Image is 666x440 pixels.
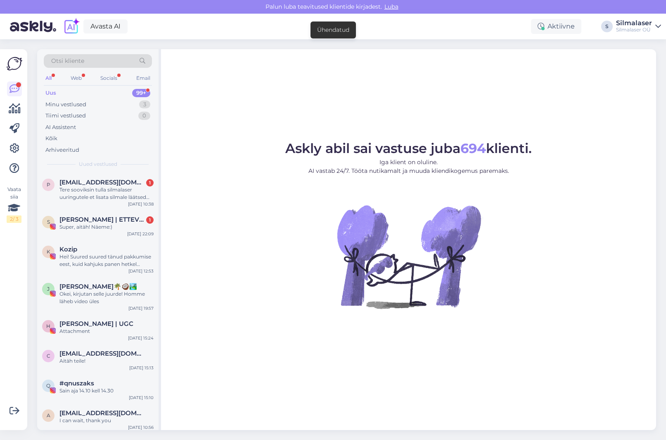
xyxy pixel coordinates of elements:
span: Helge Kalde | UGC [59,320,133,328]
div: 1 [146,179,154,187]
div: 99+ [132,89,150,97]
div: Arhiveeritud [45,146,79,154]
div: Email [135,73,152,84]
span: a [47,412,50,418]
span: Caroline48250@hotmail.com [59,350,145,357]
div: Sain aja 14.10 kell 14.30 [59,387,154,395]
div: 1 [146,216,154,224]
div: Super, aitäh! Näeme:) [59,223,154,231]
span: Kozip [59,246,77,253]
div: 3 [139,100,150,109]
a: SilmalaserSilmalaser OÜ [616,20,661,33]
div: I can wait, thank you [59,417,154,424]
img: explore-ai [63,18,80,35]
div: [DATE] 12:53 [128,268,154,274]
div: [DATE] 15:13 [129,365,154,371]
div: [DATE] 19:57 [128,305,154,311]
span: H [46,323,50,329]
div: Tiimi vestlused [45,112,86,120]
div: [DATE] 15:10 [129,395,154,401]
div: 0 [138,112,150,120]
div: Tere sooviksin tulla silmalaser uuringutele et lisata silmale läätsed juurde [59,186,154,201]
span: #qnuszaks [59,380,94,387]
a: Avasta AI [83,19,128,33]
div: Aktiivne [531,19,581,34]
div: Uus [45,89,56,97]
div: Web [69,73,83,84]
div: [DATE] 22:09 [127,231,154,237]
span: STELLA TERNA | ETTEVÕTJA & POEET ✍🏼 [59,216,145,223]
span: Poderjaanika23@gmail.com [59,179,145,186]
div: [DATE] 10:38 [128,201,154,207]
span: P [47,182,50,188]
div: All [44,73,53,84]
div: Minu vestlused [45,100,86,109]
div: AI Assistent [45,123,76,132]
div: Socials [99,73,119,84]
span: aulikkihellberg@hotmail.com [59,409,145,417]
img: Askly Logo [7,56,22,72]
div: Aitäh teile! [59,357,154,365]
span: K [47,249,50,255]
span: Askly abil sai vastuse juba klienti. [285,140,532,156]
span: Luba [382,3,401,10]
div: Hei! Suured suured tänud pakkumise eest, kuid kahjuks panen hetkel silmaopi teekonna pausile ja v... [59,253,154,268]
span: J [47,286,50,292]
span: q [46,383,50,389]
p: Iga klient on oluline. AI vastab 24/7. Tööta nutikamalt ja muuda kliendikogemus paremaks. [285,158,532,175]
span: Otsi kliente [51,57,84,65]
b: 694 [460,140,486,156]
div: Ühendatud [317,26,349,34]
span: C [47,353,50,359]
div: Silmalaser OÜ [616,26,652,33]
span: Janete Aas🌴🥥🏞️ [59,283,137,290]
div: [DATE] 15:24 [128,335,154,341]
div: Silmalaser [616,20,652,26]
div: S [601,21,613,32]
div: [DATE] 10:56 [128,424,154,430]
div: Attachment [59,328,154,335]
div: Okei, kirjutan selle juurde! Homme läheb video üles [59,290,154,305]
img: No Chat active [334,182,483,331]
div: 2 / 3 [7,215,21,223]
div: Kõik [45,134,57,143]
div: Vaata siia [7,186,21,223]
span: Uued vestlused [79,160,117,168]
span: S [47,219,50,225]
